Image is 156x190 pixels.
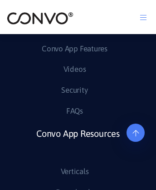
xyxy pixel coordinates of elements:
[42,42,107,56] a: Convo App Features
[61,83,88,98] a: Security
[61,165,89,179] a: Verticals
[63,62,86,77] a: Videos
[36,125,120,165] a: Convo App Resources
[66,104,83,119] a: FAQs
